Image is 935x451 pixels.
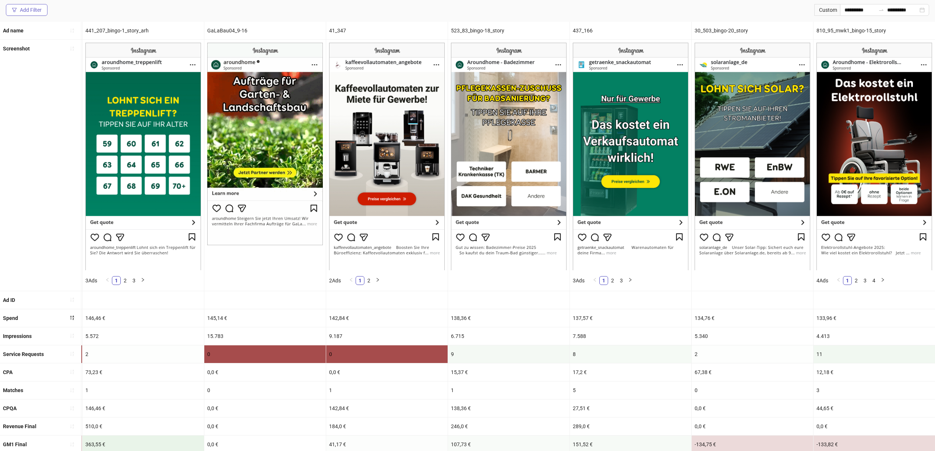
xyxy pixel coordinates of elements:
[103,276,112,285] button: left
[3,369,13,375] b: CPA
[204,345,326,363] div: 0
[626,276,635,285] button: right
[6,4,47,16] button: Add Filter
[121,276,129,285] a: 2
[573,43,688,270] img: Screenshot 120232113787090338
[3,441,27,447] b: GM1 Final
[329,43,445,270] img: Screenshot 120231589865280498
[70,315,75,320] span: sort-descending
[814,345,935,363] div: 11
[448,345,569,363] div: 9
[570,22,691,39] div: 437_166
[599,276,608,285] li: 1
[326,399,448,417] div: 142,84 €
[326,327,448,345] div: 9.187
[878,7,884,13] span: swap-right
[836,278,841,282] span: left
[692,327,813,345] div: 5.340
[834,276,843,285] li: Previous Page
[861,276,869,285] li: 3
[878,7,884,13] span: to
[365,276,373,285] a: 2
[326,22,448,39] div: 41_347
[3,46,30,52] b: Screenshot
[70,442,75,447] span: sort-ascending
[448,417,569,435] div: 246,0 €
[3,387,23,393] b: Matches
[70,351,75,356] span: sort-ascending
[814,22,935,39] div: 810_95_mwk1_bingo-15_story
[347,276,356,285] li: Previous Page
[373,276,382,285] button: right
[329,278,341,283] span: 2 Ads
[130,276,138,285] li: 3
[121,276,130,285] li: 2
[326,345,448,363] div: 0
[70,46,75,51] span: sort-ascending
[692,345,813,363] div: 2
[82,22,204,39] div: 441_207_bingo-1_story_arh
[3,333,32,339] b: Impressions
[105,278,110,282] span: left
[814,399,935,417] div: 44,65 €
[3,351,44,357] b: Service Requests
[573,278,585,283] span: 3 Ads
[3,423,36,429] b: Revenue Final
[843,276,852,285] li: 1
[20,7,42,13] div: Add Filter
[608,276,617,285] a: 2
[70,333,75,338] span: sort-ascending
[814,4,840,16] div: Custom
[82,327,204,345] div: 5.572
[593,278,597,282] span: left
[608,276,617,285] li: 2
[600,276,608,285] a: 1
[692,22,813,39] div: 30_503_bingo-20_story
[692,363,813,381] div: 67,38 €
[70,28,75,33] span: sort-ascending
[375,278,380,282] span: right
[570,417,691,435] div: 289,0 €
[814,327,935,345] div: 4.413
[852,276,860,285] a: 2
[326,309,448,327] div: 142,84 €
[326,381,448,399] div: 1
[695,43,810,270] img: Screenshot 120231219770890649
[82,417,204,435] div: 510,0 €
[570,363,691,381] div: 17,2 €
[349,278,353,282] span: left
[138,276,147,285] li: Next Page
[3,405,17,411] b: CPQA
[3,297,15,303] b: Ad ID
[570,327,691,345] div: 7.588
[626,276,635,285] li: Next Page
[204,363,326,381] div: 0,0 €
[70,388,75,393] span: sort-ascending
[70,369,75,374] span: sort-ascending
[570,309,691,327] div: 137,57 €
[834,276,843,285] button: left
[870,276,878,285] a: 4
[816,43,932,270] img: Screenshot 120231725966260556
[204,309,326,327] div: 145,14 €
[138,276,147,285] button: right
[590,276,599,285] button: left
[3,315,18,321] b: Spend
[112,276,121,285] li: 1
[364,276,373,285] li: 2
[82,309,204,327] div: 146,46 €
[356,276,364,285] li: 1
[356,276,364,285] a: 1
[204,22,326,39] div: GaLaBau04_9-16
[3,28,24,34] b: Ad name
[204,417,326,435] div: 0,0 €
[85,43,201,270] img: Screenshot 6855081001536
[373,276,382,285] li: Next Page
[692,381,813,399] div: 0
[204,381,326,399] div: 0
[692,417,813,435] div: 0,0 €
[570,399,691,417] div: 27,51 €
[814,309,935,327] div: 133,96 €
[103,276,112,285] li: Previous Page
[448,381,569,399] div: 1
